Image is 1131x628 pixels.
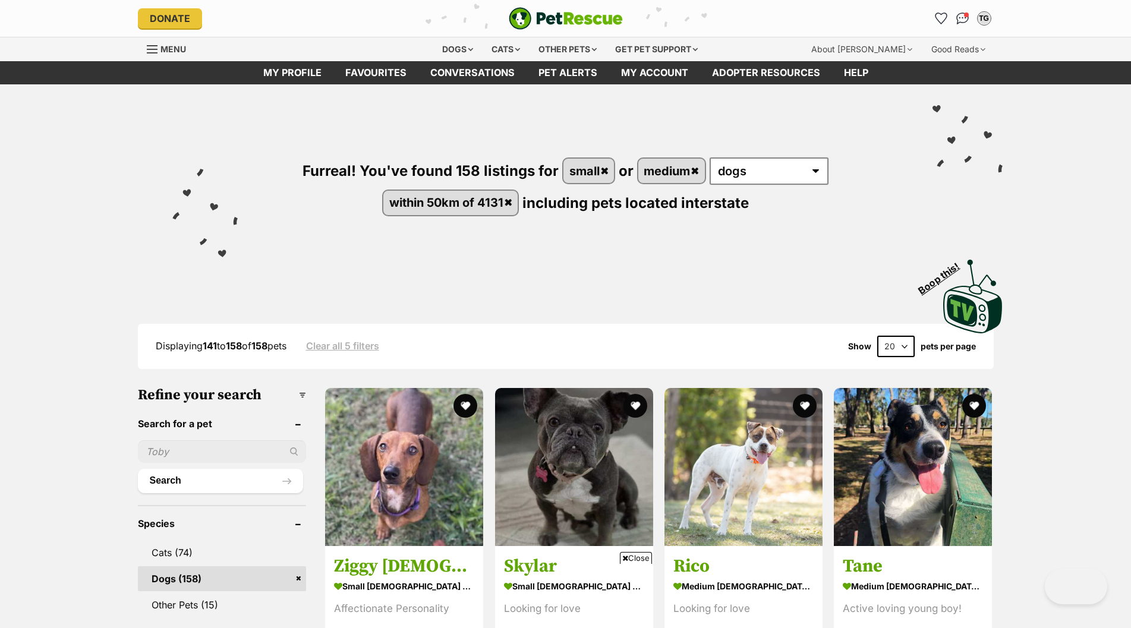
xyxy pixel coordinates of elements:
a: Boop this! [943,249,1003,336]
div: Good Reads [923,37,994,61]
span: Displaying to of pets [156,340,286,352]
img: Tane - Border Collie x Australian Kelpie Dog [834,388,992,546]
h3: Rico [673,554,814,577]
a: Other Pets (15) [138,592,307,617]
strong: 158 [226,340,242,352]
a: My account [609,61,700,84]
div: Get pet support [607,37,706,61]
iframe: Help Scout Beacon - Open [1045,569,1107,604]
a: Cats (74) [138,540,307,565]
h3: Tane [843,554,983,577]
a: Adopter resources [700,61,832,84]
header: Search for a pet [138,418,307,429]
div: Active loving young boy! [843,600,983,616]
button: Search [138,469,304,493]
a: Help [832,61,880,84]
h3: Skylar [504,554,644,577]
h3: Refine your search [138,387,307,403]
strong: 141 [203,340,217,352]
iframe: Advertisement [349,569,782,622]
a: medium [638,159,705,183]
button: My account [975,9,994,28]
a: Favourites [333,61,418,84]
button: favourite [454,394,478,418]
span: Furreal! You've found 158 listings for [303,162,559,179]
img: Skylar - French Bulldog [495,388,653,546]
a: Favourites [932,9,951,28]
span: Boop this! [916,253,971,296]
div: Affectionate Personality [334,600,474,616]
div: Other pets [530,37,605,61]
label: pets per page [921,342,976,351]
a: PetRescue [509,7,623,30]
div: Looking for love [673,600,814,616]
strong: small [DEMOGRAPHIC_DATA] Dog [334,577,474,594]
strong: medium [DEMOGRAPHIC_DATA] Dog [673,577,814,594]
div: Dogs [434,37,481,61]
strong: 158 [251,340,267,352]
input: Toby [138,440,307,463]
ul: Account quick links [932,9,994,28]
a: My profile [251,61,333,84]
span: Close [620,552,652,564]
a: Conversations [953,9,972,28]
a: small [563,159,614,183]
span: including pets located interstate [522,194,749,211]
a: Dogs (158) [138,566,307,591]
h3: Ziggy [DEMOGRAPHIC_DATA] [334,554,474,577]
img: chat-41dd97257d64d25036548639549fe6c8038ab92f7586957e7f3b1b290dea8141.svg [956,12,969,24]
span: Show [848,342,871,351]
button: favourite [963,394,987,418]
span: Menu [160,44,186,54]
div: TG [978,12,990,24]
a: Menu [147,37,194,59]
a: Donate [138,8,202,29]
a: Pet alerts [527,61,609,84]
span: or [619,162,634,179]
header: Species [138,518,307,529]
strong: medium [DEMOGRAPHIC_DATA] Dog [843,577,983,594]
img: Ziggy Female - Dachshund (Miniature Smooth Haired) Dog [325,388,483,546]
a: conversations [418,61,527,84]
div: About [PERSON_NAME] [803,37,921,61]
a: within 50km of 4131 [383,191,518,215]
img: logo-e224e6f780fb5917bec1dbf3a21bbac754714ae5b6737aabdf751b685950b380.svg [509,7,623,30]
button: favourite [793,394,817,418]
a: Clear all 5 filters [306,340,379,351]
div: Cats [483,37,528,61]
button: favourite [623,394,647,418]
img: Rico - American Staffy Dog [664,388,823,546]
img: PetRescue TV logo [943,260,1003,333]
